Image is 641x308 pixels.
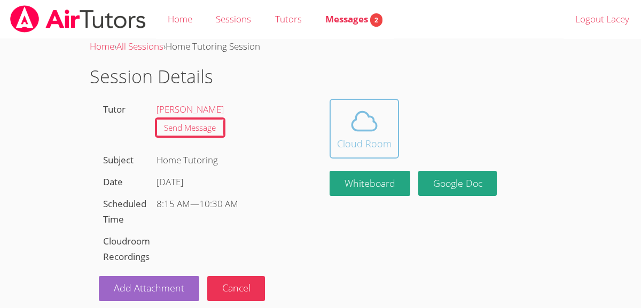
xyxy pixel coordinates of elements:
a: Add Attachment [99,276,199,301]
a: Home [90,40,114,52]
span: 8:15 AM [157,198,190,210]
div: › › [90,39,551,54]
button: Cancel [207,276,265,301]
a: Send Message [157,119,224,137]
a: Google Doc [418,171,497,196]
label: Subject [103,154,134,166]
div: [DATE] [157,175,307,190]
button: Cloud Room [330,99,399,159]
label: Tutor [103,103,126,115]
div: Cloud Room [337,136,392,151]
img: airtutors_banner-c4298cdbf04f3fff15de1276eac7730deb9818008684d7c2e4769d2f7ddbe033.png [9,5,147,33]
h1: Session Details [90,63,551,90]
span: Messages [325,13,382,25]
span: 2 [370,13,382,27]
label: Cloudroom Recordings [103,235,150,263]
span: 10:30 AM [199,198,238,210]
a: [PERSON_NAME] [157,103,224,115]
label: Date [103,176,123,188]
span: Home Tutoring Session [166,40,260,52]
div: — [157,196,307,212]
label: Scheduled Time [103,198,146,225]
button: Whiteboard [330,171,410,196]
div: Home Tutoring [152,149,311,171]
a: All Sessions [116,40,163,52]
